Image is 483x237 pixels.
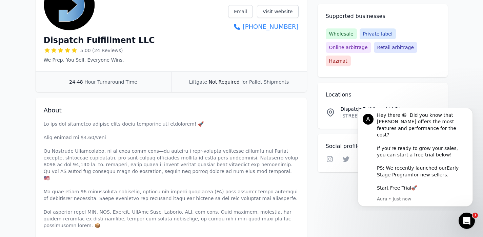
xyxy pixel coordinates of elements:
iframe: Intercom live chat [459,213,475,229]
h1: Dispatch Fulfillment LLC [44,35,155,46]
iframe: Intercom notifications message [347,108,483,211]
span: Wholesale [326,28,357,39]
span: 1 [472,213,478,218]
p: [STREET_ADDRESS][PERSON_NAME] [341,112,416,119]
span: Hazmat [326,56,351,66]
span: Hour Turnaround Time [84,79,137,85]
span: Online arbitrage [326,42,371,53]
span: for Pallet Shipments [241,79,289,85]
span: Retail arbitrage [374,42,417,53]
span: 24-48 [69,79,83,85]
h2: Locations [326,91,440,99]
h2: Social profiles [326,142,440,150]
a: Email [228,5,253,18]
a: Visit website [257,5,299,18]
h2: About [44,106,299,115]
p: We Prep. You Sell. Everyone Wins. [44,57,155,63]
a: Start Free Trial [29,77,64,83]
div: Profile image for Aura [15,6,26,17]
span: Private label [360,28,396,39]
div: Hey there 😀 Did you know that [PERSON_NAME] offers the most features and performance for the cost... [29,4,120,84]
b: 🚀 [64,77,69,83]
h2: Supported businesses [326,12,440,20]
span: 5.00 (24 Reviews) [80,47,123,54]
p: Message from Aura, sent Just now [29,88,120,94]
div: Message content [29,4,120,87]
span: Liftgate [189,79,207,85]
span: Not Required [209,79,240,85]
p: Dispatch Fulfillment LLC Location [341,106,416,112]
a: [PHONE_NUMBER] [228,22,298,31]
